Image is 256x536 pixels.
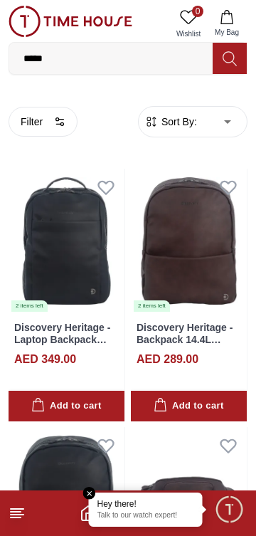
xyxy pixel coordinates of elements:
a: Discovery Heritage - Laptop Backpack 16.8L Black D03358.06 [14,322,110,369]
a: Discovery Heritage - Laptop Backpack 16.8L Black D03358.062 items left [9,169,124,313]
div: Chat Widget [214,494,245,525]
a: Home [80,505,97,522]
button: My Bag [206,6,247,42]
button: Add to cart [131,391,247,421]
h4: AED 349.00 [14,351,76,368]
button: Sort By: [144,115,197,129]
a: Discovery Heritage - Backpack 14.4L Brown D03357.972 items left [131,169,247,313]
span: Sort By: [159,115,197,129]
span: Wishlist [171,28,206,39]
button: Add to cart [9,391,124,421]
p: Talk to our watch expert! [97,511,194,521]
a: 0Wishlist [171,6,206,42]
div: 2 items left [11,300,48,312]
img: Discovery Heritage - Backpack 14.4L Brown D03357.97 [131,169,247,313]
div: Hey there! [97,498,194,510]
h4: AED 289.00 [137,351,198,368]
div: Add to cart [31,398,101,414]
button: Filter [9,107,78,137]
div: 2 items left [134,300,170,312]
a: Discovery Heritage - Backpack 14.4L Brown D03357.97 [137,322,233,357]
span: 0 [192,6,203,17]
img: ... [9,6,132,37]
em: Close tooltip [83,487,96,500]
div: Add to cart [154,398,223,414]
img: Discovery Heritage - Laptop Backpack 16.8L Black D03358.06 [9,169,124,313]
span: My Bag [209,27,245,38]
